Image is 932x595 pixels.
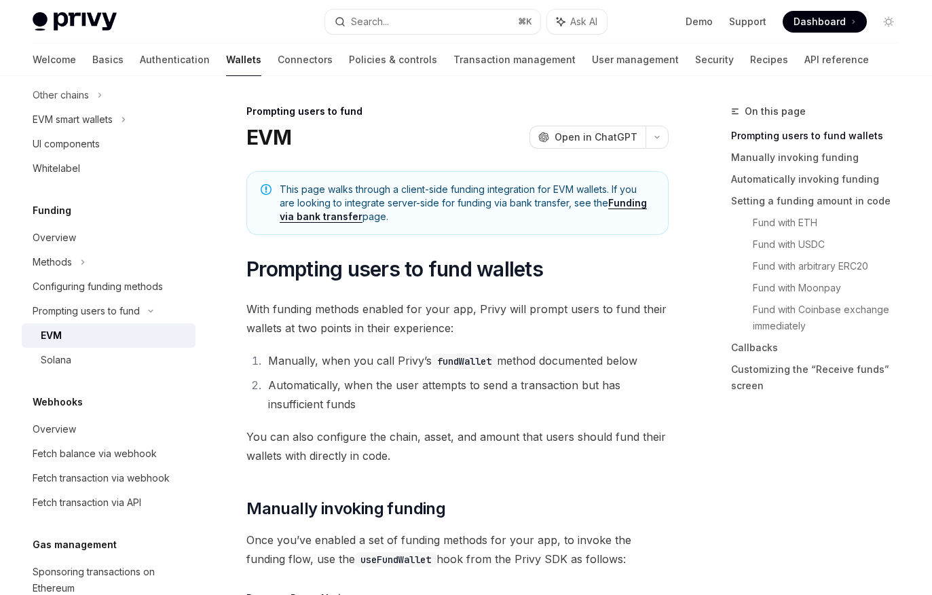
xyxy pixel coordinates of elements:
div: UI components [33,136,100,152]
span: This page walks through a client-side funding integration for EVM wallets. If you are looking to ... [280,183,654,223]
div: Fetch balance via webhook [33,446,157,462]
svg: Note [261,184,272,195]
div: EVM [41,327,62,344]
div: Overview [33,421,76,437]
a: Fund with ETH [753,212,910,234]
img: light logo [33,12,117,31]
a: Security [695,43,734,76]
span: Prompting users to fund wallets [246,257,543,281]
a: Authentication [140,43,210,76]
a: UI components [22,132,195,156]
span: Once you’ve enabled a set of funding methods for your app, to invoke the funding flow, use the ho... [246,530,669,569]
a: Solana [22,348,195,372]
button: Ask AI [547,10,607,34]
button: Toggle dark mode [878,11,899,33]
a: Setting a funding amount in code [731,190,910,212]
h1: EVM [246,125,291,149]
a: Configuring funding methods [22,274,195,299]
a: Basics [92,43,124,76]
button: Open in ChatGPT [529,126,646,149]
a: Fetch transaction via webhook [22,466,195,490]
a: Transaction management [453,43,576,76]
a: Overview [22,226,195,250]
div: Solana [41,352,71,368]
code: useFundWallet [355,552,436,567]
a: Prompting users to fund wallets [731,125,910,147]
h5: Funding [33,202,71,219]
li: Manually, when you call Privy’s method documented below [264,351,669,370]
h5: Gas management [33,537,117,553]
div: Fetch transaction via webhook [33,470,170,486]
span: Ask AI [570,15,597,29]
a: API reference [804,43,869,76]
a: Support [729,15,766,29]
span: ⌘ K [518,16,532,27]
h5: Webhooks [33,394,83,410]
a: Callbacks [731,337,910,359]
a: Dashboard [783,11,867,33]
span: Open in ChatGPT [555,130,637,144]
div: Whitelabel [33,160,80,177]
span: With funding methods enabled for your app, Privy will prompt users to fund their wallets at two p... [246,300,669,338]
span: Dashboard [794,15,846,29]
div: Methods [33,254,72,270]
a: Manually invoking funding [731,147,910,168]
a: Connectors [278,43,333,76]
a: Fund with Coinbase exchange immediately [753,299,910,337]
div: Prompting users to fund [246,105,669,118]
li: Automatically, when the user attempts to send a transaction but has insufficient funds [264,376,669,414]
div: Overview [33,230,76,246]
div: Configuring funding methods [33,278,163,295]
button: Search...⌘K [325,10,540,34]
span: On this page [745,103,806,120]
a: Wallets [226,43,261,76]
a: Automatically invoking funding [731,168,910,190]
a: EVM [22,323,195,348]
div: Prompting users to fund [33,303,140,319]
div: Fetch transaction via API [33,494,141,511]
a: User management [592,43,679,76]
a: Demo [686,15,713,29]
a: Customizing the “Receive funds” screen [731,359,910,397]
div: Search... [351,14,389,30]
span: Manually invoking funding [246,498,445,520]
code: fundWallet [432,354,497,369]
a: Policies & controls [349,43,437,76]
a: Fund with arbitrary ERC20 [753,255,910,277]
a: Overview [22,417,195,441]
a: Whitelabel [22,156,195,181]
span: You can also configure the chain, asset, and amount that users should fund their wallets with dir... [246,427,669,465]
a: Fund with Moonpay [753,277,910,299]
a: Welcome [33,43,76,76]
a: Fetch balance via webhook [22,441,195,466]
div: EVM smart wallets [33,111,113,128]
a: Fetch transaction via API [22,490,195,515]
a: Fund with USDC [753,234,910,255]
a: Recipes [750,43,788,76]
